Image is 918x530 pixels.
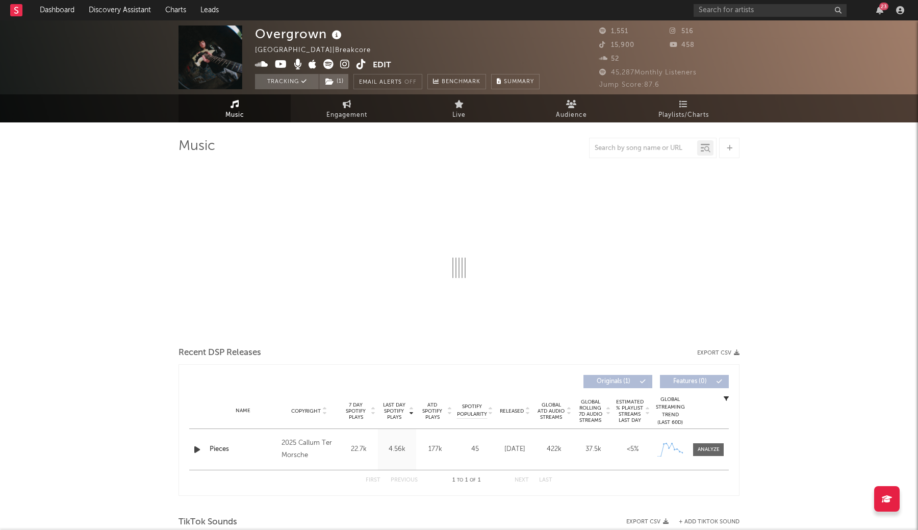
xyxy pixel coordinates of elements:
button: Next [515,477,529,483]
a: Live [403,94,515,122]
span: Originals ( 1 ) [590,378,637,385]
span: Live [452,109,466,121]
div: 2025 Callum Ter Morsche [282,437,337,462]
div: 422k [537,444,571,455]
em: Off [404,80,417,85]
button: Email AlertsOff [353,74,422,89]
div: [GEOGRAPHIC_DATA] | Breakcore [255,44,382,57]
span: TikTok Sounds [178,516,237,528]
span: 52 [599,56,619,62]
span: Global Rolling 7D Audio Streams [576,399,604,423]
button: + Add TikTok Sound [669,519,739,525]
span: of [470,478,476,483]
button: Features(0) [660,375,729,388]
a: Pieces [210,444,276,455]
button: First [366,477,380,483]
input: Search by song name or URL [590,144,697,153]
a: Audience [515,94,627,122]
span: to [457,478,463,483]
span: Audience [556,109,587,121]
span: Playlists/Charts [658,109,709,121]
span: Copyright [291,408,321,414]
span: Music [225,109,244,121]
button: Export CSV [697,350,739,356]
span: Last Day Spotify Plays [380,402,407,420]
span: ATD Spotify Plays [419,402,446,420]
div: 23 [879,3,888,10]
span: 458 [670,42,695,48]
button: Originals(1) [583,375,652,388]
div: 45 [457,444,493,455]
span: ( 1 ) [319,74,349,89]
div: 177k [419,444,452,455]
span: Released [500,408,524,414]
div: [DATE] [498,444,532,455]
div: <5% [616,444,650,455]
div: 37.5k [576,444,610,455]
a: Benchmark [427,74,486,89]
div: 4.56k [380,444,414,455]
span: 516 [670,28,694,35]
button: Tracking [255,74,319,89]
span: Spotify Popularity [457,403,487,418]
span: Recent DSP Releases [178,347,261,359]
button: Export CSV [626,519,669,525]
span: 1,551 [599,28,628,35]
input: Search for artists [694,4,847,17]
button: Last [539,477,552,483]
button: Edit [373,59,391,72]
div: 22.7k [342,444,375,455]
span: Global ATD Audio Streams [537,402,565,420]
button: Summary [491,74,540,89]
span: Jump Score: 87.6 [599,82,659,88]
span: Estimated % Playlist Streams Last Day [616,399,644,423]
span: Summary [504,79,534,85]
div: Overgrown [255,26,344,42]
button: Previous [391,477,418,483]
span: 15,900 [599,42,634,48]
span: 7 Day Spotify Plays [342,402,369,420]
div: Name [210,407,276,415]
button: (1) [319,74,348,89]
span: Features ( 0 ) [667,378,713,385]
div: 1 1 1 [438,474,494,487]
button: 23 [876,6,883,14]
a: Music [178,94,291,122]
span: Benchmark [442,76,480,88]
span: Engagement [326,109,367,121]
a: Engagement [291,94,403,122]
div: Global Streaming Trend (Last 60D) [655,396,685,426]
a: Playlists/Charts [627,94,739,122]
button: + Add TikTok Sound [679,519,739,525]
span: 45,287 Monthly Listeners [599,69,697,76]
